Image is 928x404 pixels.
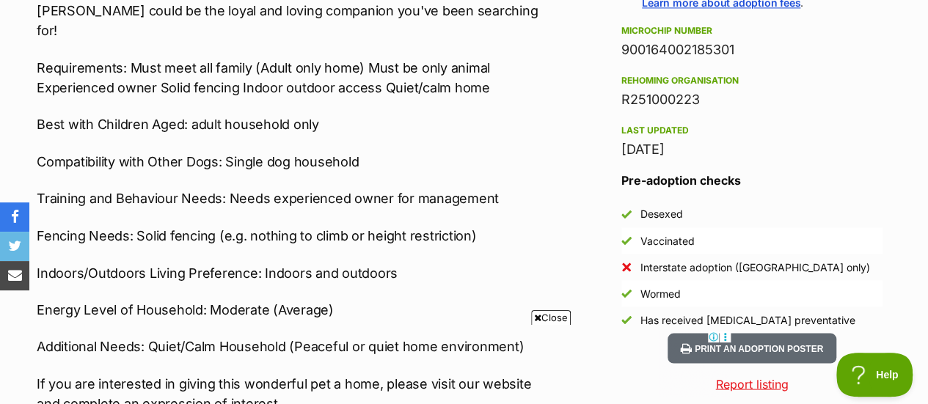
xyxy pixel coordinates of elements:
[640,286,681,301] div: Wormed
[668,333,836,363] button: Print an adoption poster
[621,40,883,60] div: 900164002185301
[37,58,552,98] p: Requirements: Must meet all family (Adult only home) Must be only animal Experienced owner Solid ...
[621,125,883,136] div: Last updated
[621,262,632,272] img: No
[640,312,855,327] div: Has received [MEDICAL_DATA] preventative
[621,139,883,160] div: [DATE]
[640,207,683,221] div: Desexed
[209,1,219,11] img: adc.png
[621,235,632,246] img: Yes
[37,114,552,134] p: Best with Children Aged: adult household only
[37,225,552,245] p: Fencing Needs: Solid fencing (e.g. nothing to climb or height restriction)
[621,288,632,298] img: Yes
[640,233,695,248] div: Vaccinated
[598,375,906,392] a: Report listing
[640,260,870,274] div: Interstate adoption ([GEOGRAPHIC_DATA] only)
[37,152,552,172] p: Compatibility with Other Dogs: Single dog household
[621,209,632,219] img: Yes
[531,310,571,325] span: Close
[197,331,731,397] iframe: Advertisement
[621,25,883,37] div: Microchip number
[621,172,883,189] h3: Pre-adoption checks
[37,188,552,208] p: Training and Behaviour Needs: Needs experienced owner for management
[37,262,552,282] p: Indoors/Outdoors Living Preference: Indoors and outdoors
[37,299,552,319] p: Energy Level of Household: Moderate (Average)
[836,353,913,397] iframe: Help Scout Beacon - Open
[37,336,552,356] p: Additional Needs: Quiet/Calm Household (Peaceful or quiet home environment)
[621,315,632,325] img: Yes
[621,89,883,110] div: R251000223
[621,75,883,87] div: Rehoming organisation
